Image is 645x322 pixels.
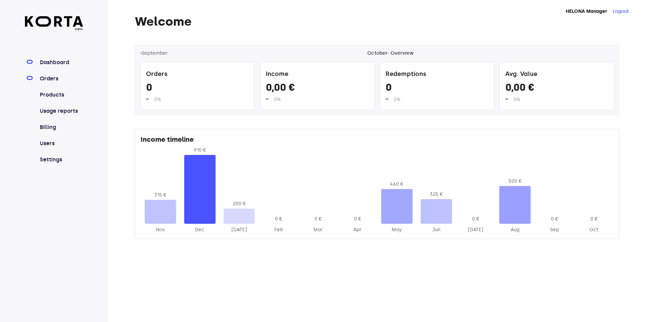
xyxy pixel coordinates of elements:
a: Usage reports [38,107,83,115]
div: 2025-Feb [263,226,294,233]
div: 315 € [145,192,176,198]
div: Redemptions [386,68,488,81]
div: 200 € [224,200,255,207]
span: 0% [154,97,161,102]
img: up [505,97,508,101]
div: 2025-Aug [499,226,531,233]
div: 0,00 € [505,81,608,96]
a: Settings [38,156,83,164]
a: Products [38,91,83,99]
div: 2025-May [381,226,413,233]
div: 0 € [539,216,570,222]
div: 2025-Oct [578,226,610,233]
div: 325 € [421,191,452,198]
div: Income [266,68,369,81]
div: Income timeline [141,135,614,147]
span: 0% [394,97,400,102]
button: ‹September [140,50,168,57]
div: 0 € [263,216,294,222]
img: Korta [25,16,83,27]
div: 0 € [578,216,610,222]
div: 0,00 € [266,81,369,96]
a: beta [25,16,83,31]
div: 0 € [460,216,492,222]
div: 910 € [184,147,216,154]
img: up [266,97,269,101]
span: beta [25,27,83,31]
div: 2024-Dec [184,226,216,233]
h1: Welcome [135,15,619,28]
div: 2025-Mar [302,226,334,233]
div: Avg. Value [505,68,608,81]
div: 2025-Jun [421,226,452,233]
div: 500 € [499,178,531,185]
button: Logout [613,8,629,15]
div: 460 € [381,181,413,188]
a: Orders [38,75,83,83]
a: Billing [38,123,83,131]
div: 0 [146,81,249,96]
div: 2025-Apr [342,226,373,233]
div: Orders [146,68,249,81]
div: 2025-Jan [224,226,255,233]
div: 2025-Jul [460,226,492,233]
div: 2024-Nov [145,226,176,233]
div: October - Overview [367,50,414,57]
span: 0% [513,97,520,102]
img: up [146,97,149,101]
div: 0 € [342,216,373,222]
div: 0 [386,81,488,96]
div: 0 € [302,216,334,222]
strong: HELONA Manager [566,8,607,14]
a: Users [38,139,83,147]
div: 2025-Sep [539,226,570,233]
a: Dashboard [38,58,83,66]
span: 0% [274,97,281,102]
img: up [386,97,388,101]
